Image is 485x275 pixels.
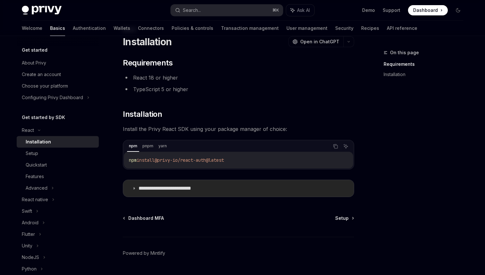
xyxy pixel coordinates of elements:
button: Search...⌘K [171,4,283,16]
a: Demo [362,7,375,13]
div: Python [22,265,37,273]
li: TypeScript 5 or higher [123,85,354,94]
div: Flutter [22,230,35,238]
a: Authentication [73,21,106,36]
a: Transaction management [221,21,279,36]
span: Dashboard [413,7,438,13]
a: Policies & controls [172,21,213,36]
span: Setup [335,215,349,221]
span: @privy-io/react-auth@latest [155,157,224,163]
a: Setup [17,148,99,159]
a: API reference [387,21,417,36]
div: Features [26,173,44,180]
a: Powered by Mintlify [123,250,165,256]
a: Create an account [17,69,99,80]
button: Open in ChatGPT [288,36,343,47]
button: Ask AI [342,142,350,150]
a: Basics [50,21,65,36]
div: Android [22,219,38,227]
a: Installation [384,69,468,80]
a: Features [17,171,99,182]
a: Recipes [361,21,379,36]
span: Installation [123,109,162,119]
div: React [22,126,34,134]
a: Security [335,21,353,36]
img: dark logo [22,6,62,15]
div: Swift [22,207,32,215]
li: React 18 or higher [123,73,354,82]
span: On this page [390,49,419,56]
span: Requirements [123,58,173,68]
h5: Get started by SDK [22,114,65,121]
div: About Privy [22,59,46,67]
span: ⌘ K [272,8,279,13]
a: Quickstart [17,159,99,171]
div: Quickstart [26,161,47,169]
div: Search... [183,6,201,14]
a: Dashboard MFA [123,215,164,221]
span: Open in ChatGPT [300,39,339,45]
div: yarn [157,142,169,150]
div: pnpm [140,142,155,150]
a: About Privy [17,57,99,69]
button: Ask AI [286,4,314,16]
span: Dashboard MFA [128,215,164,221]
a: User management [286,21,328,36]
a: Connectors [138,21,164,36]
div: Choose your platform [22,82,68,90]
div: React native [22,196,48,203]
div: npm [127,142,139,150]
a: Dashboard [408,5,448,15]
div: Configuring Privy Dashboard [22,94,83,101]
a: Requirements [384,59,468,69]
div: Unity [22,242,32,250]
span: Install the Privy React SDK using your package manager of choice: [123,125,354,133]
div: Setup [26,150,38,157]
span: npm [129,157,137,163]
button: Copy the contents from the code block [331,142,340,150]
div: Installation [26,138,51,146]
span: Ask AI [297,7,310,13]
button: Toggle dark mode [453,5,463,15]
a: Installation [17,136,99,148]
a: Choose your platform [17,80,99,92]
h1: Installation [123,36,172,47]
a: Welcome [22,21,42,36]
div: Create an account [22,71,61,78]
a: Wallets [114,21,130,36]
h5: Get started [22,46,47,54]
div: NodeJS [22,254,39,261]
a: Setup [335,215,353,221]
span: install [137,157,155,163]
a: Support [383,7,400,13]
div: Advanced [26,184,47,192]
